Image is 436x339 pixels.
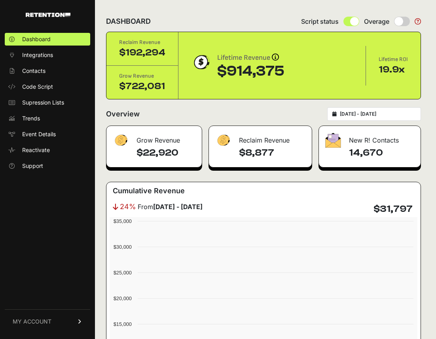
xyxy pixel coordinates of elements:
[5,160,90,172] a: Support
[22,67,45,75] span: Contacts
[5,80,90,93] a: Code Script
[119,46,165,59] div: $192,294
[106,126,202,150] div: Grow Revenue
[22,130,56,138] span: Event Details
[5,128,90,141] a: Event Details
[114,244,132,250] text: $30,000
[22,146,50,154] span: Reactivate
[22,162,43,170] span: Support
[119,72,165,80] div: Grow Revenue
[5,309,90,333] a: MY ACCOUNT
[114,270,132,276] text: $25,000
[239,147,305,159] h4: $8,877
[5,65,90,77] a: Contacts
[26,13,70,17] img: Retention.com
[379,63,408,76] div: 19.9x
[22,35,51,43] span: Dashboard
[364,17,389,26] span: Overage
[22,114,40,122] span: Trends
[120,201,136,212] span: 24%
[153,203,203,211] strong: [DATE] - [DATE]
[325,133,341,148] img: fa-envelope-19ae18322b30453b285274b1b8af3d052b27d846a4fbe8435d1a52b978f639a2.png
[373,203,413,215] h4: $31,797
[138,202,203,211] span: From
[113,185,185,196] h3: Cumulative Revenue
[215,133,231,148] img: fa-dollar-13500eef13a19c4ab2b9ed9ad552e47b0d9fc28b02b83b90ba0e00f96d6372e9.png
[379,55,408,63] div: Lifetime ROI
[349,147,414,159] h4: 14,670
[22,99,64,107] span: Supression Lists
[5,144,90,156] a: Reactivate
[5,112,90,125] a: Trends
[301,17,339,26] span: Script status
[106,16,151,27] h2: DASHBOARD
[114,321,132,327] text: $15,000
[13,318,51,326] span: MY ACCOUNT
[113,133,129,148] img: fa-dollar-13500eef13a19c4ab2b9ed9ad552e47b0d9fc28b02b83b90ba0e00f96d6372e9.png
[22,83,53,91] span: Code Script
[5,49,90,61] a: Integrations
[5,96,90,109] a: Supression Lists
[114,218,132,224] text: $35,000
[217,52,284,63] div: Lifetime Revenue
[217,63,284,79] div: $914,375
[136,147,195,159] h4: $22,920
[119,38,165,46] div: Reclaim Revenue
[119,80,165,93] div: $722,081
[209,126,311,150] div: Reclaim Revenue
[191,52,211,72] img: dollar-coin-05c43ed7efb7bc0c12610022525b4bbbb207c7efeef5aecc26f025e68dcafac9.png
[5,33,90,46] a: Dashboard
[22,51,53,59] span: Integrations
[319,126,421,150] div: New R! Contacts
[106,109,140,120] h2: Overview
[114,295,132,301] text: $20,000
